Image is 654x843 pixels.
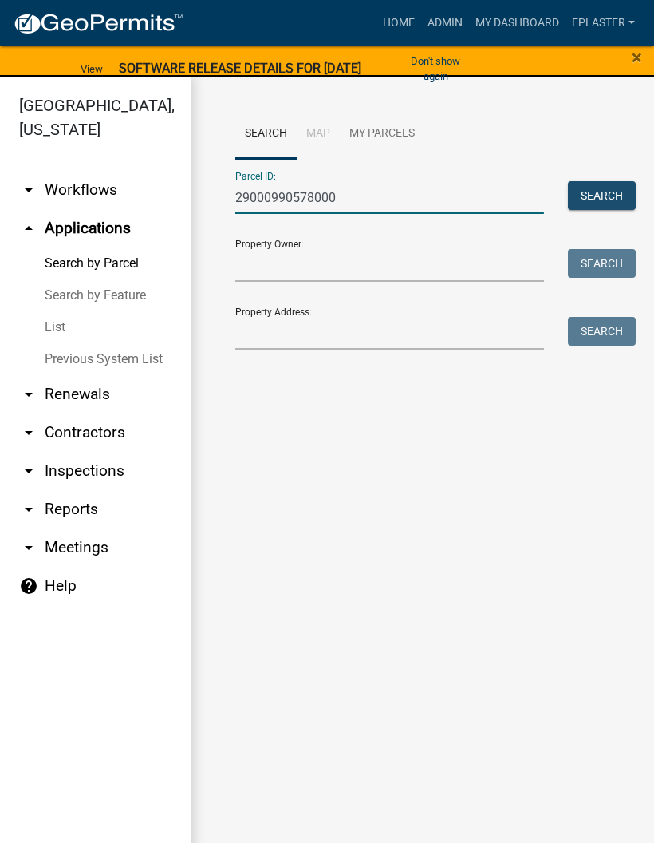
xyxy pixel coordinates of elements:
[376,8,421,38] a: Home
[19,385,38,404] i: arrow_drop_down
[19,576,38,596] i: help
[340,109,424,160] a: My Parcels
[568,317,636,346] button: Search
[119,61,361,76] strong: SOFTWARE RELEASE DETAILS FOR [DATE]
[421,8,469,38] a: Admin
[393,48,479,89] button: Don't show again
[19,423,38,442] i: arrow_drop_down
[632,48,642,67] button: Close
[568,181,636,210] button: Search
[74,56,109,82] a: View
[568,249,636,278] button: Search
[565,8,641,38] a: eplaster
[19,219,38,238] i: arrow_drop_up
[19,180,38,200] i: arrow_drop_down
[19,461,38,481] i: arrow_drop_down
[632,46,642,69] span: ×
[235,109,297,160] a: Search
[469,8,565,38] a: My Dashboard
[19,500,38,519] i: arrow_drop_down
[19,538,38,557] i: arrow_drop_down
